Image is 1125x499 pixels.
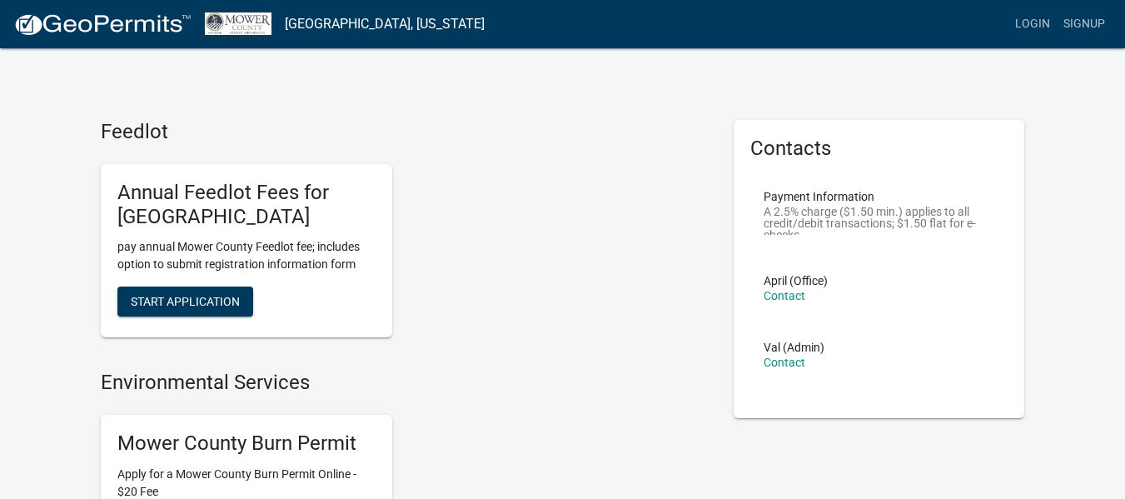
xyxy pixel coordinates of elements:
h4: Environmental Services [101,371,709,395]
h5: Contacts [750,137,1008,161]
p: pay annual Mower County Feedlot fee; includes option to submit registration information form [117,238,376,273]
a: [GEOGRAPHIC_DATA], [US_STATE] [285,10,485,38]
p: A 2.5% charge ($1.50 min.) applies to all credit/debit transactions; $1.50 flat for e-checks [764,206,995,235]
button: Start Application [117,287,253,317]
a: Login [1008,8,1057,40]
p: April (Office) [764,275,828,287]
span: Start Application [131,295,240,308]
p: Val (Admin) [764,342,824,353]
h5: Annual Feedlot Fees for [GEOGRAPHIC_DATA] [117,181,376,229]
a: Contact [764,289,805,302]
a: Contact [764,356,805,369]
h4: Feedlot [101,120,709,144]
a: Signup [1057,8,1112,40]
h5: Mower County Burn Permit [117,432,376,456]
p: Payment Information [764,191,995,202]
img: Mower County, Minnesota [205,12,271,35]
